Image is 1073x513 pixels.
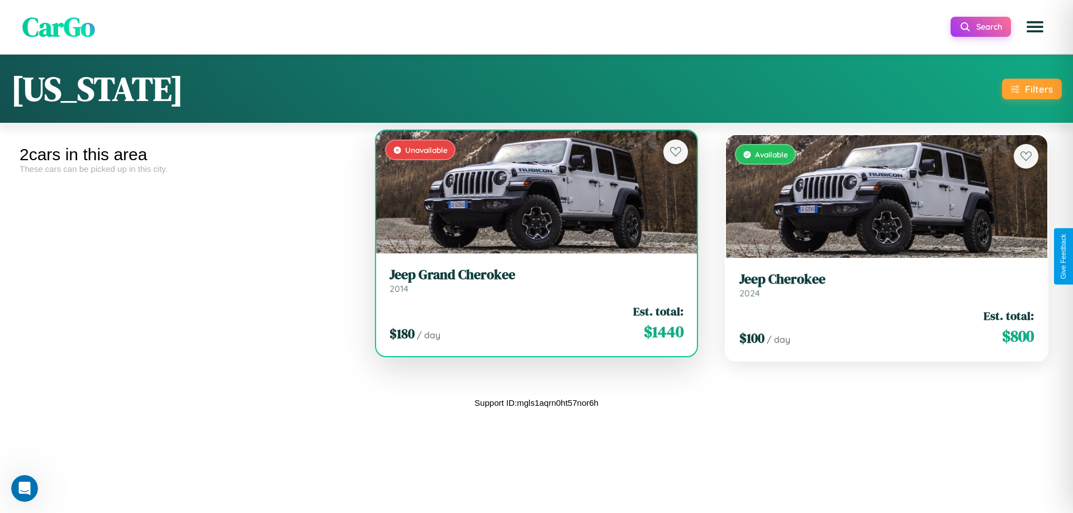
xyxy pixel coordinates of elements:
[644,320,683,343] span: $ 1440
[1002,325,1034,347] span: $ 800
[984,308,1034,324] span: Est. total:
[1060,234,1067,279] div: Give Feedback
[474,395,599,410] p: Support ID: mgls1aqrn0ht57nor6h
[739,271,1034,299] a: Jeep Cherokee2024
[633,303,683,319] span: Est. total:
[20,164,353,174] div: These cars can be picked up in this city.
[11,475,38,502] iframe: Intercom live chat
[1002,79,1062,99] button: Filters
[739,329,765,347] span: $ 100
[390,324,415,343] span: $ 180
[739,271,1034,287] h3: Jeep Cherokee
[739,287,760,299] span: 2024
[22,8,95,45] span: CarGo
[417,329,440,341] span: / day
[11,66,183,112] h1: [US_STATE]
[1019,11,1051,42] button: Open menu
[767,334,790,345] span: / day
[405,145,448,155] span: Unavailable
[390,267,684,283] h3: Jeep Grand Cherokee
[20,145,353,164] div: 2 cars in this area
[1025,83,1053,95] div: Filters
[755,150,788,159] span: Available
[390,283,409,294] span: 2014
[976,22,1002,32] span: Search
[390,267,684,294] a: Jeep Grand Cherokee2014
[951,17,1011,37] button: Search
